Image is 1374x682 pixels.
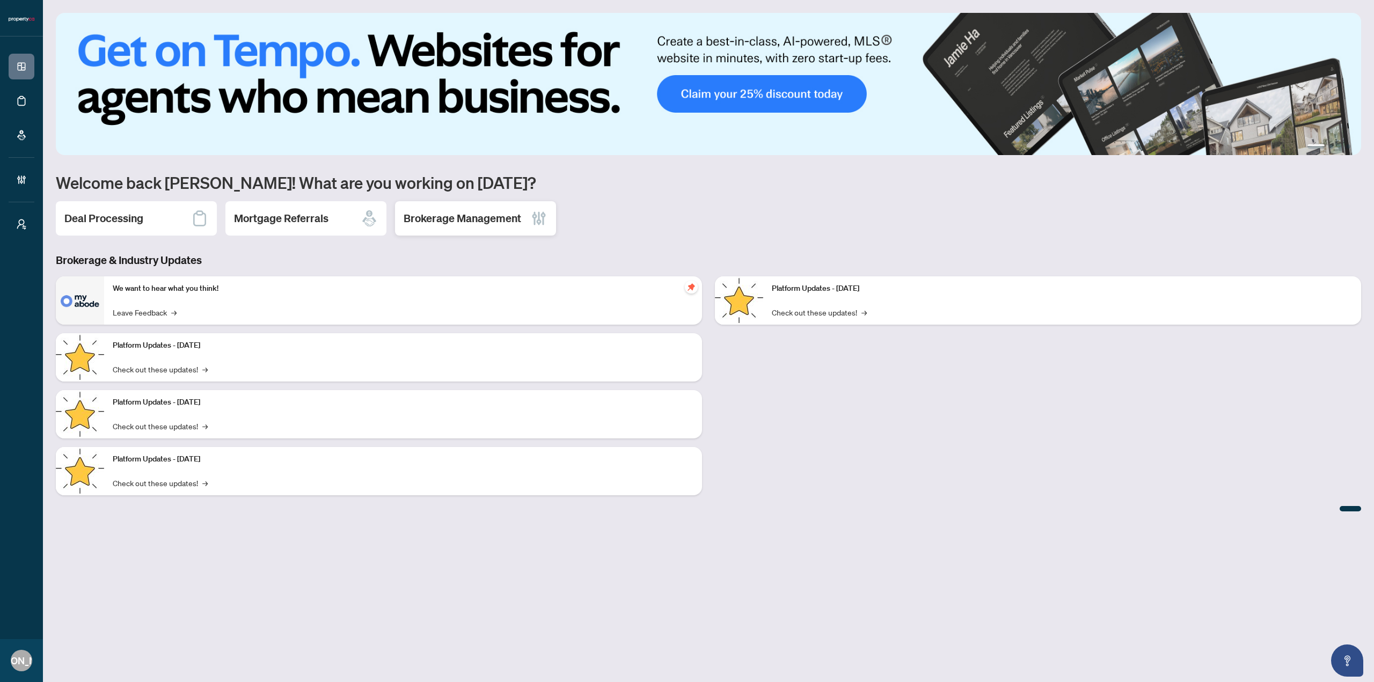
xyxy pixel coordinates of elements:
[64,211,143,226] h2: Deal Processing
[1331,644,1363,677] button: Open asap
[56,13,1361,155] img: Slide 0
[113,306,177,318] a: Leave Feedback→
[113,283,693,295] p: We want to hear what you think!
[16,219,27,230] span: user-switch
[715,276,763,325] img: Platform Updates - June 23, 2025
[56,253,1361,268] h3: Brokerage & Industry Updates
[56,172,1361,193] h1: Welcome back [PERSON_NAME]! What are you working on [DATE]?
[1338,144,1342,149] button: 3
[56,333,104,382] img: Platform Updates - September 16, 2025
[9,16,34,23] img: logo
[171,306,177,318] span: →
[861,306,867,318] span: →
[772,283,1353,295] p: Platform Updates - [DATE]
[113,397,693,408] p: Platform Updates - [DATE]
[772,306,867,318] a: Check out these updates!→
[113,363,208,375] a: Check out these updates!→
[1307,144,1325,149] button: 1
[234,211,328,226] h2: Mortgage Referrals
[202,477,208,489] span: →
[1329,144,1333,149] button: 2
[56,390,104,438] img: Platform Updates - July 21, 2025
[685,281,698,294] span: pushpin
[113,453,693,465] p: Platform Updates - [DATE]
[1346,144,1350,149] button: 4
[113,477,208,489] a: Check out these updates!→
[202,363,208,375] span: →
[113,340,693,351] p: Platform Updates - [DATE]
[56,276,104,325] img: We want to hear what you think!
[202,420,208,432] span: →
[113,420,208,432] a: Check out these updates!→
[56,447,104,495] img: Platform Updates - July 8, 2025
[404,211,521,226] h2: Brokerage Management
